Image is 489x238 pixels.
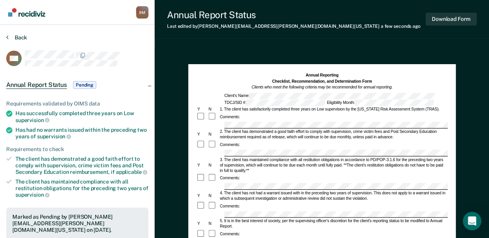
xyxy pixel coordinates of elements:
[219,142,241,148] div: Comments:
[15,156,148,175] div: The client has demonstrated a good faith effort to comply with supervision, crime victim fees and...
[167,9,421,20] div: Annual Report Status
[219,190,448,201] div: 4. The client has not had a warrant issued with in the preceding two years of supervision. This d...
[305,73,338,77] strong: Annual Reporting
[196,106,207,112] div: Y
[15,178,148,198] div: The client has maintained compliance with all restitution obligations for the preceding two years of
[426,13,477,25] button: Download Form
[219,106,448,112] div: 1. The client has satisfactorily completed three years on Low supervision by the [US_STATE] Risk ...
[6,34,27,41] button: Back
[463,212,481,230] div: Open Intercom Messenger
[219,175,241,181] div: Comments:
[6,81,67,89] span: Annual Report Status
[219,203,241,209] div: Comments:
[208,162,219,168] div: N
[208,106,219,112] div: N
[8,8,45,17] img: Recidiviz
[219,114,241,119] div: Comments:
[167,24,421,29] div: Last edited by [PERSON_NAME][EMAIL_ADDRESS][PERSON_NAME][DOMAIN_NAME][US_STATE]
[12,214,142,233] div: Marked as Pending by [PERSON_NAME][EMAIL_ADDRESS][PERSON_NAME][DOMAIN_NAME][US_STATE] on [DATE].
[223,100,325,106] div: TDCJ/SID #:
[219,157,448,173] div: 3. The client has maintained compliance with all restitution obligations in accordance to PD/POP-...
[196,162,207,168] div: Y
[15,192,49,198] span: supervision
[196,132,207,137] div: Y
[6,146,148,153] div: Requirements to check
[116,169,147,175] span: applicable
[219,218,448,229] div: 5. It is in the best interest of society, per the supervising officer's discretion for the client...
[15,127,148,140] div: Has had no warrants issued within the preceding two years of
[15,110,148,123] div: Has successfully completed three years on Low
[196,193,207,198] div: Y
[219,129,448,140] div: 2. The client has demonstrated a good faith effort to comply with supervision, crime victim fees ...
[219,231,241,237] div: Comments:
[208,193,219,198] div: N
[208,221,219,226] div: N
[208,132,219,137] div: N
[15,117,49,123] span: supervision
[272,79,371,83] strong: Checklist, Recommendation, and Determination Form
[136,6,148,19] button: Profile dropdown button
[196,221,207,226] div: Y
[251,85,392,90] em: Clients who meet the following criteria may be recommended for annual reporting.
[73,81,96,89] span: Pending
[136,6,148,19] div: B M
[381,24,421,29] span: a few seconds ago
[6,100,148,107] div: Requirements validated by OIMS data
[223,93,436,99] div: Client's Name:
[326,100,434,106] div: Eligibility Month:
[37,133,71,139] span: supervision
